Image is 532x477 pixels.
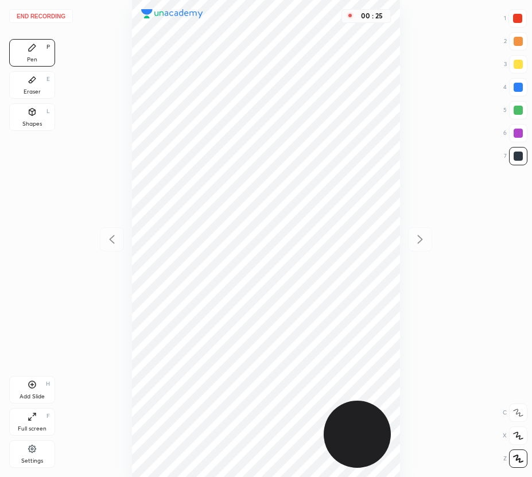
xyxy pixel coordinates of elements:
[504,32,527,51] div: 2
[504,147,527,165] div: 7
[46,76,50,82] div: E
[503,449,527,468] div: Z
[27,57,37,63] div: Pen
[503,124,527,142] div: 6
[46,44,50,50] div: P
[503,101,527,119] div: 5
[503,426,527,445] div: X
[504,55,527,73] div: 3
[24,89,41,95] div: Eraser
[504,9,527,28] div: 1
[18,426,46,432] div: Full screen
[21,458,43,464] div: Settings
[20,394,45,400] div: Add Slide
[503,78,527,96] div: 4
[46,108,50,114] div: L
[503,404,527,422] div: C
[141,9,203,18] img: logo.38c385cc.svg
[46,413,50,419] div: F
[358,12,386,20] div: 00 : 25
[22,121,42,127] div: Shapes
[46,381,50,387] div: H
[9,9,73,23] button: End recording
